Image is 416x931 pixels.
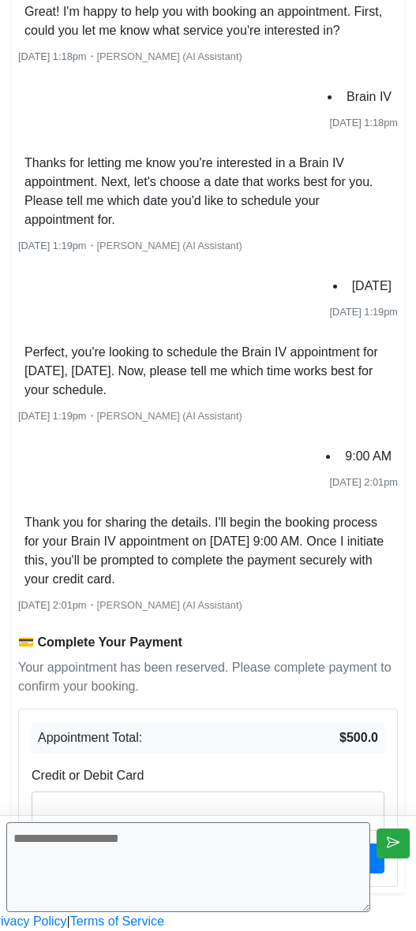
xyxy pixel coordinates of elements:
iframe: Secure card payment input frame [40,800,376,815]
span: [DATE] 2:01pm [329,476,398,488]
span: [DATE] 1:19pm [18,410,87,422]
small: ・ [18,410,242,422]
span: [DATE] 1:19pm [18,240,87,251]
span: [PERSON_NAME] (AI Assistant) [97,410,242,422]
span: [DATE] 1:19pm [329,306,398,318]
span: [DATE] 1:18pm [329,117,398,128]
li: Thanks for letting me know you're interested in a Brain IV appointment. Next, let's choose a date... [18,151,398,233]
strong: $500.0 [339,728,378,747]
li: Thank you for sharing the details. I'll begin the booking process for your Brain IV appointment o... [18,510,398,592]
div: 💳 Complete Your Payment [18,633,398,652]
small: ・ [18,50,242,62]
li: [DATE] [346,274,398,299]
span: [PERSON_NAME] (AI Assistant) [97,599,242,611]
label: Credit or Debit Card [32,766,144,785]
span: [PERSON_NAME] (AI Assistant) [97,240,242,251]
p: Your appointment has been reserved. Please complete payment to confirm your booking. [18,658,398,696]
small: ・ [18,240,242,251]
li: Perfect, you're looking to schedule the Brain IV appointment for [DATE], [DATE]. Now, please tell... [18,340,398,403]
small: ・ [18,599,242,611]
li: Brain IV [340,84,398,110]
span: [PERSON_NAME] (AI Assistant) [97,50,242,62]
span: Appointment Total: [38,728,142,747]
span: [DATE] 2:01pm [18,599,87,611]
span: [DATE] 1:18pm [18,50,87,62]
li: 9:00 AM [339,444,398,469]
